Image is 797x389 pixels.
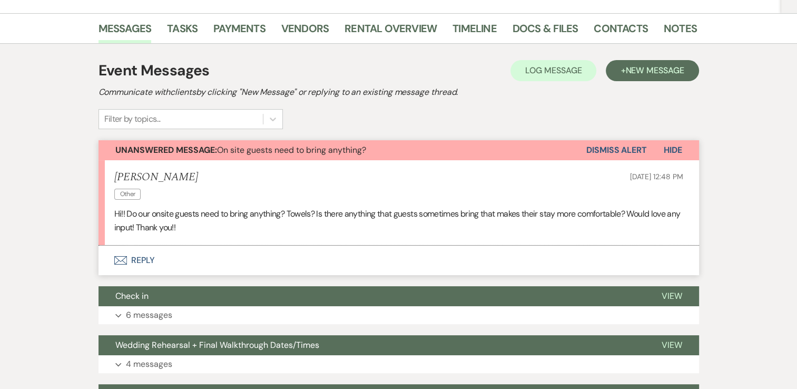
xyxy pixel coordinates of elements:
span: On site guests need to bring anything? [115,144,366,155]
span: Other [114,189,141,200]
a: Messages [99,20,152,43]
a: Timeline [452,20,497,43]
button: Unanswered Message:On site guests need to bring anything? [99,140,586,160]
a: Docs & Files [513,20,578,43]
a: Payments [213,20,265,43]
span: Hide [664,144,682,155]
p: Hi!! Do our onsite guests need to bring anything? Towels? Is there anything that guests sometimes... [114,207,683,234]
button: Check in [99,286,645,306]
button: Dismiss Alert [586,140,647,160]
a: Vendors [281,20,329,43]
button: 6 messages [99,306,699,324]
span: Wedding Rehearsal + Final Walkthrough Dates/Times [115,339,319,351]
span: Check in [115,290,149,302]
h1: Event Messages [99,60,210,82]
strong: Unanswered Message: [115,144,217,155]
button: View [645,286,699,306]
span: New Message [625,65,684,76]
button: Reply [99,246,699,275]
h5: [PERSON_NAME] [114,171,198,184]
span: View [662,339,682,351]
a: Notes [664,20,697,43]
button: +New Message [606,60,698,81]
p: 4 messages [126,357,172,371]
span: View [662,290,682,302]
a: Rental Overview [345,20,437,43]
button: 4 messages [99,355,699,373]
button: Wedding Rehearsal + Final Walkthrough Dates/Times [99,335,645,355]
button: Hide [647,140,699,160]
span: Log Message [525,65,582,76]
p: 6 messages [126,308,172,322]
h2: Communicate with clients by clicking "New Message" or replying to an existing message thread. [99,86,699,99]
button: View [645,335,699,355]
button: Log Message [510,60,596,81]
a: Tasks [167,20,198,43]
a: Contacts [594,20,648,43]
div: Filter by topics... [104,113,161,125]
span: [DATE] 12:48 PM [630,172,683,181]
